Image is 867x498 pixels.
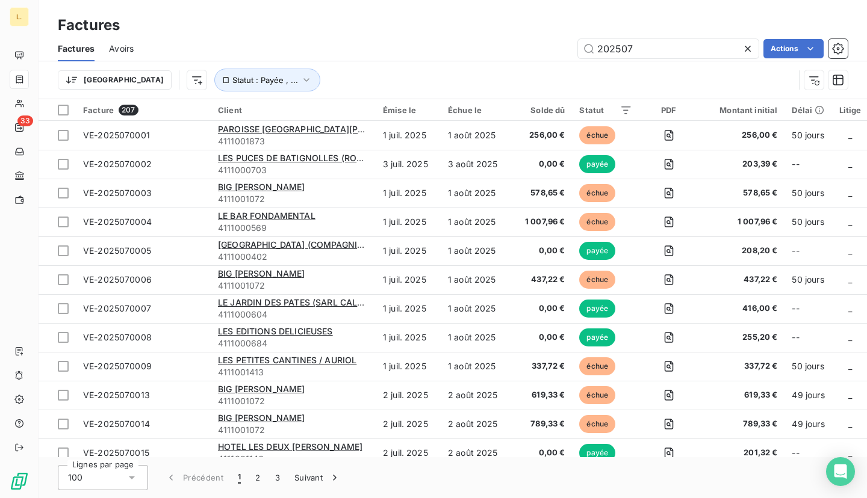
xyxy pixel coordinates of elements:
[785,438,831,467] td: --
[218,251,368,263] span: 4111000402
[792,105,824,115] div: Délai
[376,438,441,467] td: 2 juil. 2025
[848,245,852,256] span: _
[376,207,441,236] td: 1 juil. 2025
[848,303,852,313] span: _
[647,105,691,115] div: PDF
[83,447,149,458] span: VE-2025070015
[579,415,615,433] span: échue
[218,413,305,423] span: BIG [PERSON_NAME]
[218,222,368,234] span: 4111000569
[10,7,29,26] div: L.
[10,472,29,491] img: Logo LeanPay
[376,179,441,207] td: 1 juil. 2025
[705,245,777,257] span: 208,20 €
[785,381,831,410] td: 49 jours
[287,465,348,490] button: Suivant
[785,121,831,150] td: 50 jours
[826,457,855,486] div: Open Intercom Messenger
[579,184,615,202] span: échue
[83,217,152,227] span: VE-2025070004
[218,355,356,365] span: LES PETITES CANTINES / AURIOL
[83,390,150,400] span: VE-2025070013
[376,150,441,179] td: 3 juil. 2025
[518,360,565,372] span: 337,72 €
[218,384,305,394] span: BIG [PERSON_NAME]
[119,105,138,115] span: 207
[17,115,33,126] span: 33
[705,389,777,401] span: 619,33 €
[579,155,615,173] span: payée
[441,207,511,236] td: 1 août 2025
[579,242,615,260] span: payée
[218,193,368,205] span: 4111001072
[214,69,320,91] button: Statut : Payée , ...
[218,182,305,192] span: BIG [PERSON_NAME]
[579,300,615,318] span: payée
[785,410,831,438] td: 49 jours
[518,187,565,199] span: 578,65 €
[58,14,120,36] h3: Factures
[848,361,852,371] span: _
[231,465,248,490] button: 1
[518,274,565,286] span: 437,22 €
[218,326,333,336] span: LES EDITIONS DELICIEUSES
[579,357,615,375] span: échue
[376,410,441,438] td: 2 juil. 2025
[10,118,28,137] a: 33
[579,105,632,115] div: Statut
[518,447,565,459] span: 0,00 €
[58,70,172,90] button: [GEOGRAPHIC_DATA]
[848,130,852,140] span: _
[376,121,441,150] td: 1 juil. 2025
[441,294,511,323] td: 1 août 2025
[518,389,565,401] span: 619,33 €
[579,444,615,462] span: payée
[839,105,862,115] div: Litige
[218,105,368,115] div: Client
[705,331,777,343] span: 255,20 €
[518,303,565,315] span: 0,00 €
[705,360,777,372] span: 337,72 €
[441,265,511,294] td: 1 août 2025
[218,135,368,147] span: 4111001873
[83,245,151,256] span: VE-2025070005
[218,453,368,465] span: 4111001146
[785,236,831,265] td: --
[68,472,82,484] span: 100
[218,395,368,407] span: 4111001072
[83,130,150,140] span: VE-2025070001
[785,207,831,236] td: 50 jours
[518,245,565,257] span: 0,00 €
[848,188,852,198] span: _
[763,39,824,58] button: Actions
[705,303,777,315] span: 416,00 €
[448,105,503,115] div: Échue le
[58,43,95,55] span: Factures
[785,150,831,179] td: --
[218,280,368,292] span: 4111001072
[109,43,134,55] span: Avoirs
[441,352,511,381] td: 1 août 2025
[376,381,441,410] td: 2 juil. 2025
[441,381,511,410] td: 2 août 2025
[158,465,231,490] button: Précédent
[848,274,852,284] span: _
[705,158,777,170] span: 203,39 €
[376,265,441,294] td: 1 juil. 2025
[83,332,152,342] span: VE-2025070008
[705,447,777,459] span: 201,32 €
[441,410,511,438] td: 2 août 2025
[848,419,852,429] span: _
[848,159,852,169] span: _
[83,303,151,313] span: VE-2025070007
[518,129,565,141] span: 256,00 €
[518,158,565,170] span: 0,00 €
[848,332,852,342] span: _
[218,211,315,221] span: LE BAR FONDAMENTAL
[218,424,368,436] span: 4111001072
[441,236,511,265] td: 1 août 2025
[785,265,831,294] td: 50 jours
[218,366,368,378] span: 4111001413
[579,271,615,289] span: échue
